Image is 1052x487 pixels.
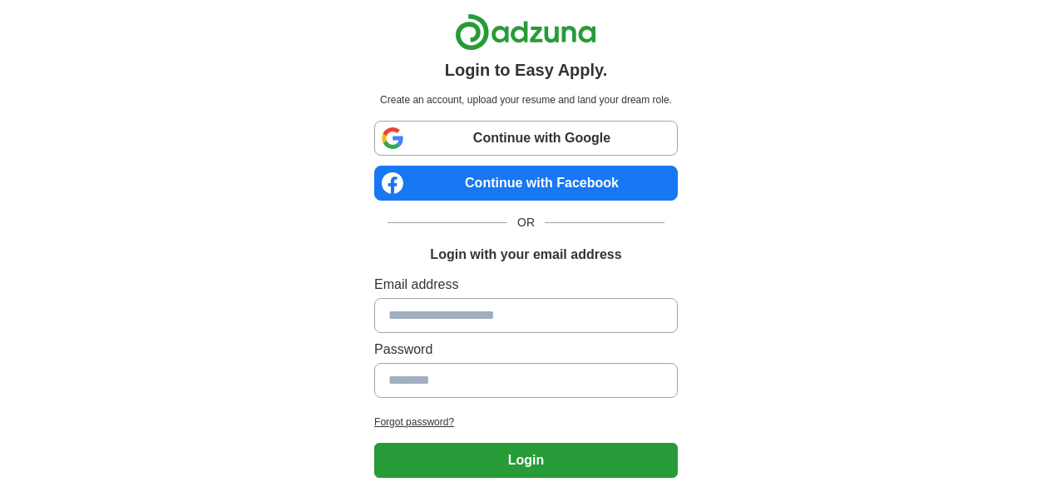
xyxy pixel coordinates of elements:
[374,166,678,201] a: Continue with Facebook
[507,214,545,231] span: OR
[445,57,608,82] h1: Login to Easy Apply.
[374,415,678,430] a: Forgot password?
[374,121,678,156] a: Continue with Google
[455,13,596,51] img: Adzuna logo
[374,340,678,360] label: Password
[378,92,674,107] p: Create an account, upload your resume and land your dream role.
[374,275,678,295] label: Email address
[430,245,621,265] h1: Login with your email address
[374,443,678,478] button: Login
